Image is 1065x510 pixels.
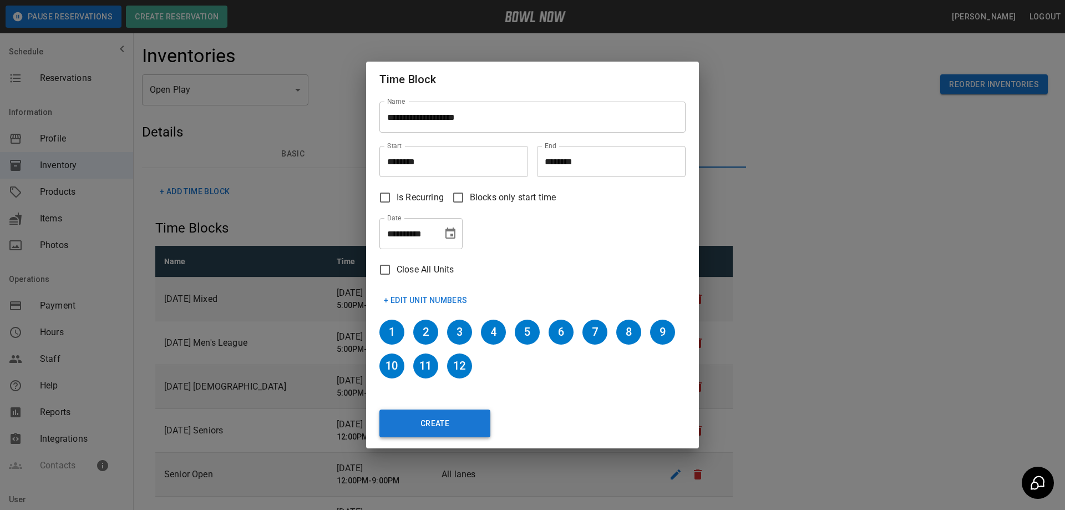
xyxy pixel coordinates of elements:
[397,191,444,204] span: Is Recurring
[616,320,641,345] h6: 8
[515,320,540,345] h6: 5
[650,320,675,345] h6: 9
[439,223,461,245] button: Choose date, selected date is Oct 7, 2025
[379,146,520,177] input: Choose time, selected time is 3:00 PM
[481,320,506,345] h6: 4
[582,320,607,345] h6: 7
[379,290,472,311] button: + Edit Unit Numbers
[447,354,472,378] h6: 12
[413,320,438,345] h6: 2
[447,320,472,345] h6: 3
[379,354,404,378] h6: 10
[549,320,574,345] h6: 6
[366,62,699,97] h2: Time Block
[413,354,438,378] h6: 11
[470,191,556,204] span: Blocks only start time
[387,141,402,150] label: Start
[379,410,490,437] button: Create
[537,146,678,177] input: Choose time, selected time is 4:30 PM
[545,141,556,150] label: End
[379,320,404,345] h6: 1
[397,263,454,276] span: Close All Units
